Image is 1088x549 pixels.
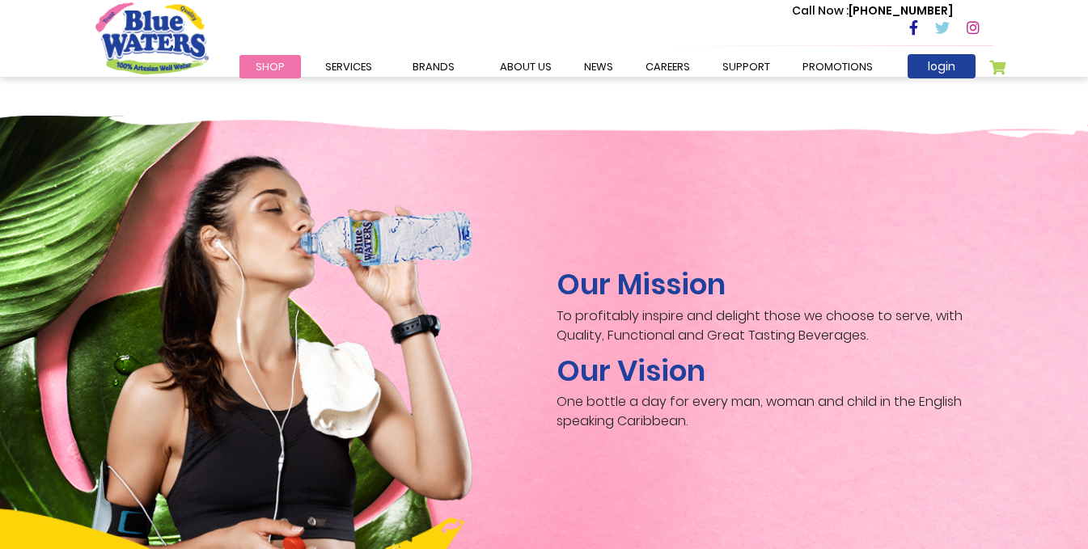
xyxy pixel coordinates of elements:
[908,54,976,78] a: login
[325,59,372,74] span: Services
[413,59,455,74] span: Brands
[557,353,993,388] h2: Our Vision
[792,2,953,19] p: [PHONE_NUMBER]
[629,55,706,78] a: careers
[792,2,849,19] span: Call Now :
[557,267,993,302] h2: Our Mission
[95,2,209,74] a: store logo
[568,55,629,78] a: News
[484,55,568,78] a: about us
[557,392,993,431] p: One bottle a day for every man, woman and child in the English speaking Caribbean.
[706,55,786,78] a: support
[557,306,993,345] p: To profitably inspire and delight those we choose to serve, with Quality, Functional and Great Ta...
[256,59,285,74] span: Shop
[786,55,889,78] a: Promotions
